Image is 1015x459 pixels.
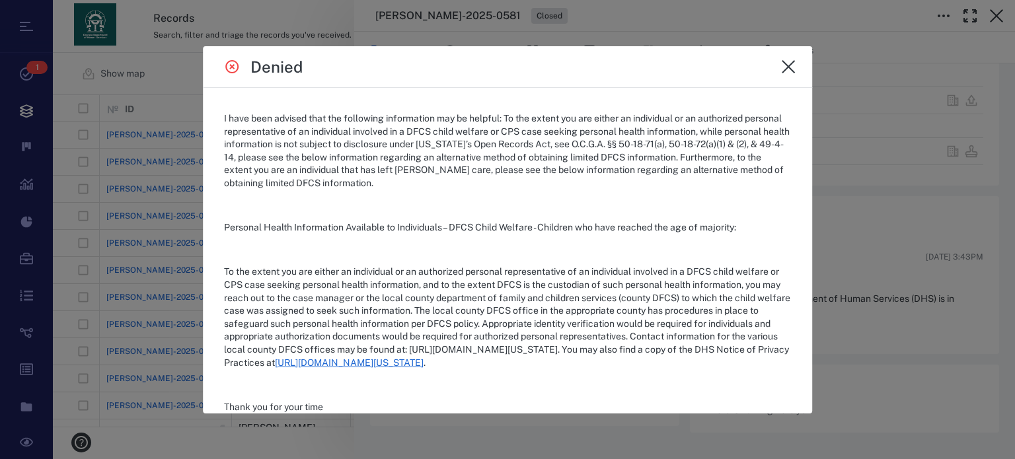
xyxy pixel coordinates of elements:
[224,401,791,414] p: Thank you for your time
[224,112,791,190] p: I have been advised that the following information may be helpful: To the extent you are either a...
[775,53,802,80] button: close
[224,265,791,369] p: To the extent you are either an individual or an authorized personal representative of an individ...
[250,57,303,77] h4: Denied
[30,9,57,21] span: Help
[224,221,791,234] p: Personal Health Information Available to Individuals – DFCS Child Welfare - Children who have rea...
[275,357,424,368] a: [URL][DOMAIN_NAME][US_STATE]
